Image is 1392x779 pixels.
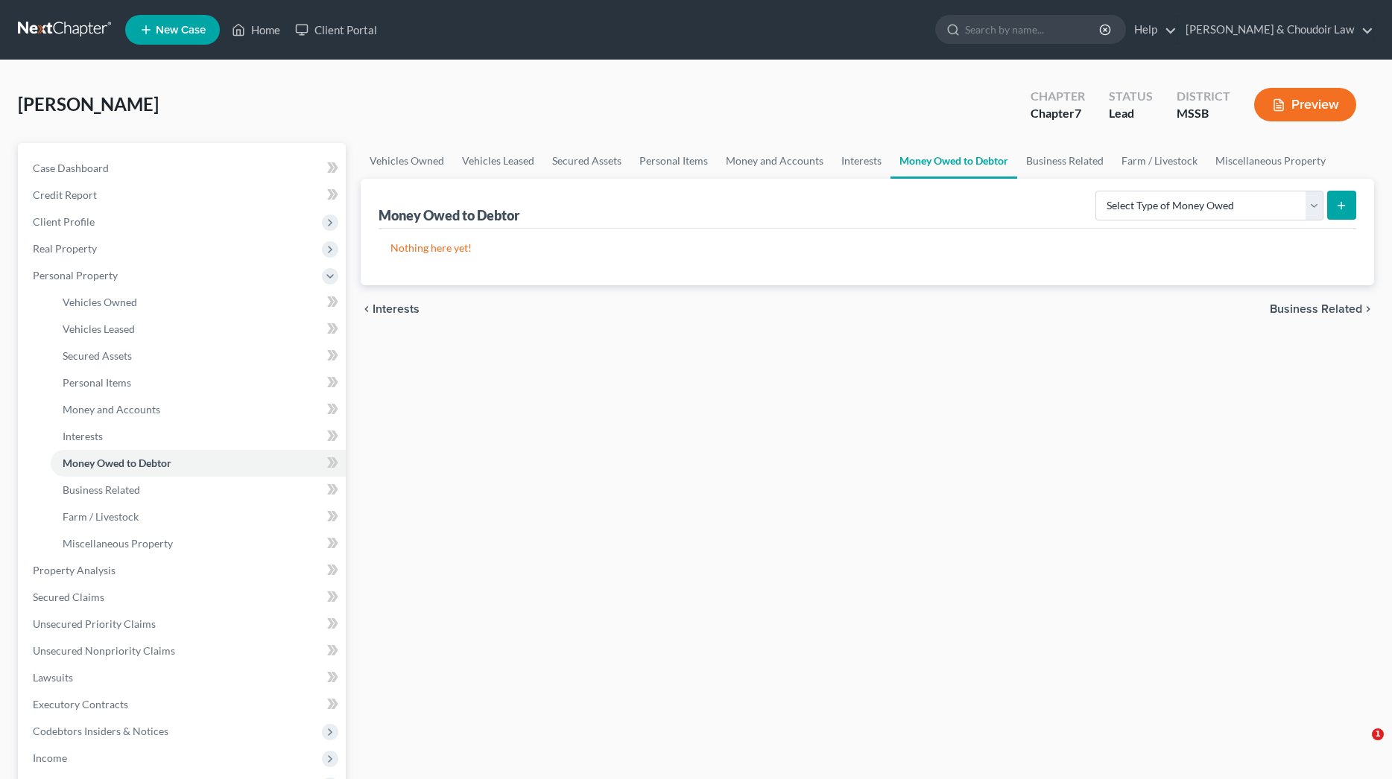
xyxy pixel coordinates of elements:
[63,349,132,362] span: Secured Assets
[1177,105,1230,122] div: MSSB
[33,564,116,576] span: Property Analysis
[361,303,420,315] button: chevron_left Interests
[33,617,156,630] span: Unsecured Priority Claims
[63,457,171,469] span: Money Owed to Debtor
[1109,88,1153,105] div: Status
[361,303,373,315] i: chevron_left
[21,182,346,209] a: Credit Report
[1206,143,1335,179] a: Miscellaneous Property
[51,343,346,369] a: Secured Assets
[51,503,346,530] a: Farm / Livestock
[1031,88,1085,105] div: Chapter
[717,143,832,179] a: Money and Accounts
[33,751,67,764] span: Income
[63,403,160,416] span: Money and Accounts
[33,591,104,603] span: Secured Claims
[21,637,346,664] a: Unsecured Nonpriority Claims
[1270,303,1362,315] span: Business Related
[361,143,453,179] a: Vehicles Owned
[33,671,73,684] span: Lawsuits
[832,143,890,179] a: Interests
[21,611,346,637] a: Unsecured Priority Claims
[33,698,128,710] span: Executory Contracts
[453,143,543,179] a: Vehicles Leased
[33,188,97,201] span: Credit Report
[156,25,206,36] span: New Case
[63,322,135,335] span: Vehicles Leased
[1270,303,1374,315] button: Business Related chevron_right
[1017,143,1113,179] a: Business Related
[1031,105,1085,122] div: Chapter
[51,316,346,343] a: Vehicles Leased
[373,303,420,315] span: Interests
[21,557,346,584] a: Property Analysis
[63,376,131,389] span: Personal Items
[630,143,717,179] a: Personal Items
[51,530,346,557] a: Miscellaneous Property
[33,215,95,228] span: Client Profile
[33,242,97,255] span: Real Property
[21,584,346,611] a: Secured Claims
[1109,105,1153,122] div: Lead
[33,725,168,737] span: Codebtors Insiders & Notices
[51,369,346,396] a: Personal Items
[51,423,346,450] a: Interests
[21,155,346,182] a: Case Dashboard
[1113,143,1206,179] a: Farm / Livestock
[1075,106,1081,120] span: 7
[1362,303,1374,315] i: chevron_right
[63,510,139,523] span: Farm / Livestock
[1127,16,1177,43] a: Help
[1177,88,1230,105] div: District
[33,269,118,282] span: Personal Property
[21,664,346,691] a: Lawsuits
[965,16,1101,43] input: Search by name...
[63,430,103,442] span: Interests
[21,691,346,718] a: Executory Contracts
[1372,728,1384,740] span: 1
[1254,88,1356,121] button: Preview
[1178,16,1373,43] a: [PERSON_NAME] & Choudoir Law
[63,537,173,550] span: Miscellaneous Property
[890,143,1017,179] a: Money Owed to Debtor
[51,289,346,316] a: Vehicles Owned
[33,162,109,174] span: Case Dashboard
[1341,728,1377,764] iframe: Intercom live chat
[18,93,159,115] span: [PERSON_NAME]
[33,644,175,657] span: Unsecured Nonpriority Claims
[51,477,346,503] a: Business Related
[390,241,1344,255] p: Nothing here yet!
[51,396,346,423] a: Money and Accounts
[379,206,522,224] div: Money Owed to Debtor
[288,16,385,43] a: Client Portal
[224,16,288,43] a: Home
[543,143,630,179] a: Secured Assets
[51,450,346,477] a: Money Owed to Debtor
[63,483,140,496] span: Business Related
[63,296,137,308] span: Vehicles Owned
